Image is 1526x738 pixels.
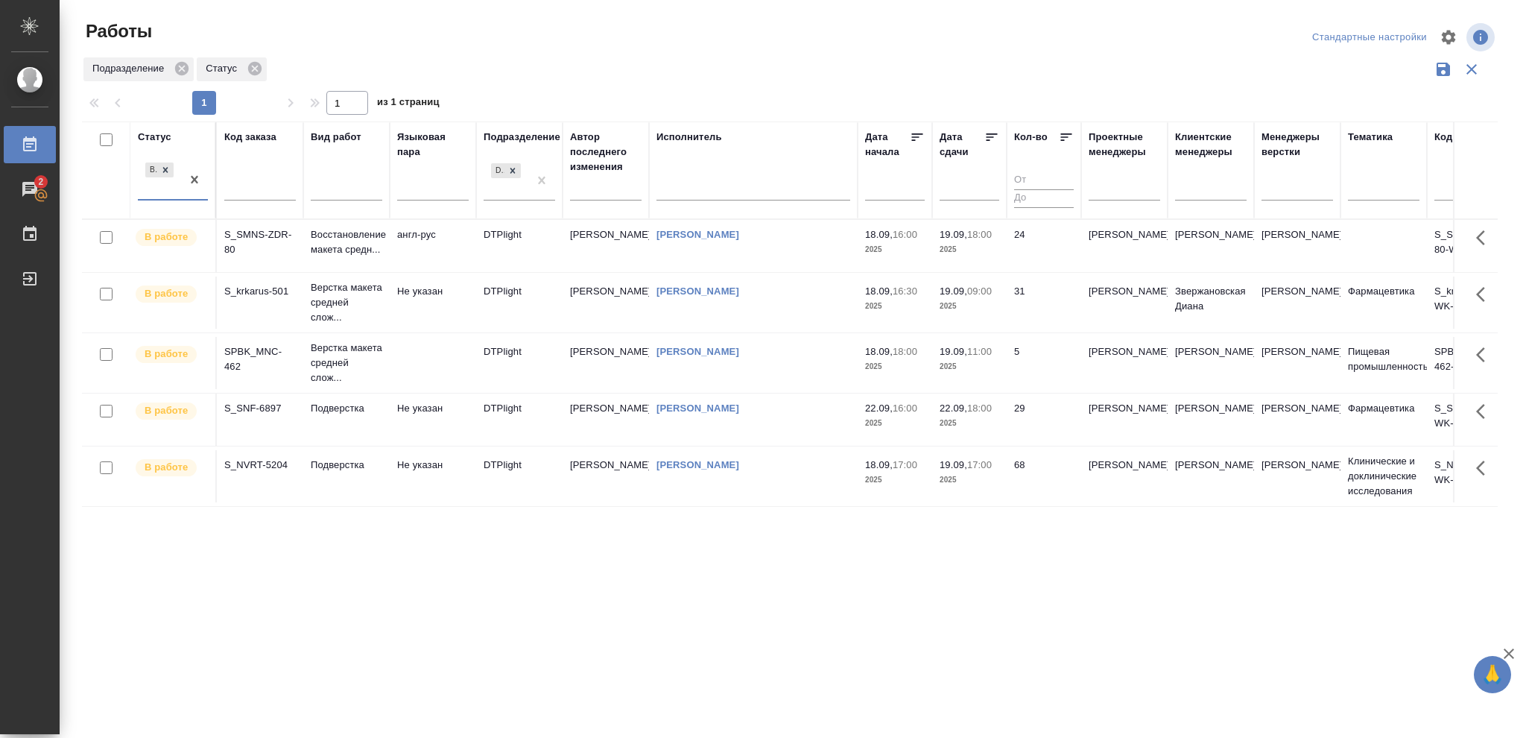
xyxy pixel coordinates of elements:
[656,130,722,145] div: Исполнитель
[563,450,649,502] td: [PERSON_NAME]
[224,344,296,374] div: SPBK_MNC-462
[893,229,917,240] p: 16:00
[967,346,992,357] p: 11:00
[1081,277,1168,329] td: [PERSON_NAME]
[134,401,208,421] div: Исполнитель выполняет работу
[967,403,992,414] p: 18:00
[311,130,361,145] div: Вид работ
[1089,130,1160,160] div: Проектные менеджеры
[1007,450,1081,502] td: 68
[967,286,992,297] p: 09:00
[656,346,739,357] a: [PERSON_NAME]
[563,394,649,446] td: [PERSON_NAME]
[1467,337,1503,373] button: Здесь прячутся важные кнопки
[656,229,739,240] a: [PERSON_NAME]
[145,403,188,418] p: В работе
[1427,220,1513,272] td: S_SMNS-ZDR-80-WK-015
[1168,450,1254,502] td: [PERSON_NAME]
[476,337,563,389] td: DTPlight
[145,230,188,245] p: В работе
[865,242,925,257] p: 2025
[563,337,649,389] td: [PERSON_NAME]
[390,277,476,329] td: Не указан
[1081,450,1168,502] td: [PERSON_NAME]
[145,347,188,362] p: В работе
[1261,130,1333,160] div: Менеджеры верстки
[1007,394,1081,446] td: 29
[476,277,563,329] td: DTPlight
[656,459,739,470] a: [PERSON_NAME]
[1014,189,1074,208] input: До
[134,344,208,365] div: Исполнитель выполняет работу
[940,346,967,357] p: 19.09,
[1434,130,1492,145] div: Код работы
[1168,337,1254,389] td: [PERSON_NAME]
[865,359,925,374] p: 2025
[893,459,917,470] p: 17:00
[145,286,188,301] p: В работе
[197,57,267,81] div: Статус
[865,229,893,240] p: 18.09,
[224,227,296,257] div: S_SMNS-ZDR-80
[1348,454,1419,499] p: Клинические и доклинические исследования
[491,163,504,179] div: DTPlight
[224,284,296,299] div: S_krkarus-501
[1467,394,1503,429] button: Здесь прячутся важные кнопки
[1081,220,1168,272] td: [PERSON_NAME]
[224,401,296,416] div: S_SNF-6897
[865,416,925,431] p: 2025
[1014,171,1074,190] input: От
[940,229,967,240] p: 19.09,
[865,403,893,414] p: 22.09,
[1467,220,1503,256] button: Здесь прячутся важные кнопки
[476,450,563,502] td: DTPlight
[940,242,999,257] p: 2025
[940,130,984,160] div: Дата сдачи
[1348,344,1419,374] p: Пищевая промышленность
[1168,277,1254,329] td: Звержановская Диана
[865,459,893,470] p: 18.09,
[1081,394,1168,446] td: [PERSON_NAME]
[865,130,910,160] div: Дата начала
[656,286,739,297] a: [PERSON_NAME]
[1474,656,1511,693] button: 🙏
[940,403,967,414] p: 22.09,
[1427,394,1513,446] td: S_SNF-6897-WK-003
[311,341,382,385] p: Верстка макета средней слож...
[83,57,194,81] div: Подразделение
[1467,277,1503,312] button: Здесь прячутся важные кнопки
[134,458,208,478] div: Исполнитель выполняет работу
[1175,130,1247,160] div: Клиентские менеджеры
[1457,55,1486,83] button: Сбросить фильтры
[1429,55,1457,83] button: Сохранить фильтры
[1081,337,1168,389] td: [PERSON_NAME]
[397,130,469,160] div: Языковая пара
[940,359,999,374] p: 2025
[563,277,649,329] td: [PERSON_NAME]
[484,130,560,145] div: Подразделение
[940,286,967,297] p: 19.09,
[4,171,56,208] a: 2
[206,61,242,76] p: Статус
[570,130,642,174] div: Автор последнего изменения
[1431,19,1466,55] span: Настроить таблицу
[893,286,917,297] p: 16:30
[390,450,476,502] td: Не указан
[893,403,917,414] p: 16:00
[940,473,999,488] p: 2025
[390,220,476,272] td: англ-рус
[1467,450,1503,486] button: Здесь прячутся важные кнопки
[311,401,382,416] p: Подверстка
[1348,401,1419,416] p: Фармацевтика
[377,93,440,115] span: из 1 страниц
[1007,277,1081,329] td: 31
[940,459,967,470] p: 19.09,
[390,394,476,446] td: Не указан
[224,458,296,473] div: S_NVRT-5204
[940,299,999,314] p: 2025
[1427,450,1513,502] td: S_NVRT-5204-WK-021
[656,403,739,414] a: [PERSON_NAME]
[311,280,382,325] p: Верстка макета средней слож...
[134,227,208,247] div: Исполнитель выполняет работу
[563,220,649,272] td: [PERSON_NAME]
